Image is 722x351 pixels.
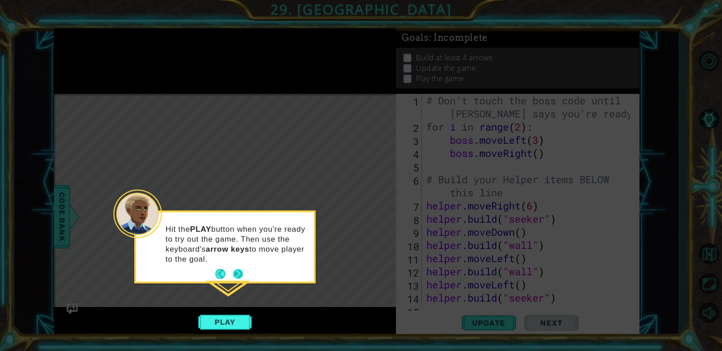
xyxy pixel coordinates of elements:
strong: PLAY [190,225,211,234]
p: Hit the button when you're ready to try out the game. Then use the keyboard's to move player to t... [166,224,307,264]
button: Back [215,269,233,279]
button: Next [233,269,243,279]
button: Play [198,313,251,331]
strong: arrow keys [206,245,249,253]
